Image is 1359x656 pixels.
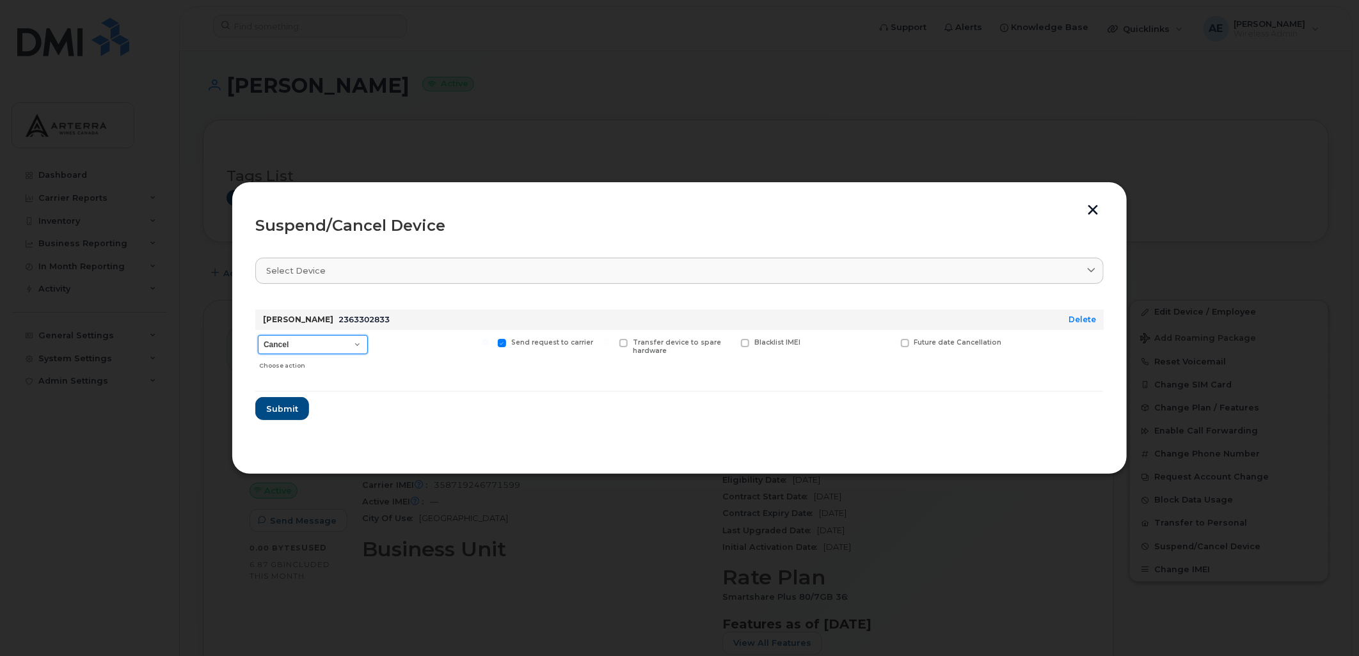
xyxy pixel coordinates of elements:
a: Select device [255,258,1104,284]
button: Submit [255,397,309,420]
input: Transfer device to spare hardware [604,339,610,345]
span: Transfer device to spare hardware [633,338,721,355]
strong: [PERSON_NAME] [263,315,333,324]
span: Select device [266,265,326,277]
span: Future date Cancellation [914,338,1002,347]
input: Blacklist IMEI [726,339,732,345]
span: Submit [266,403,298,415]
input: Send request to carrier [482,339,489,345]
a: Delete [1069,315,1096,324]
div: Suspend/Cancel Device [255,218,1104,233]
span: Blacklist IMEI [754,338,800,347]
span: 2363302833 [338,315,390,324]
span: Send request to carrier [511,338,593,347]
div: Choose action [259,355,368,371]
input: Future date Cancellation [886,339,892,345]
